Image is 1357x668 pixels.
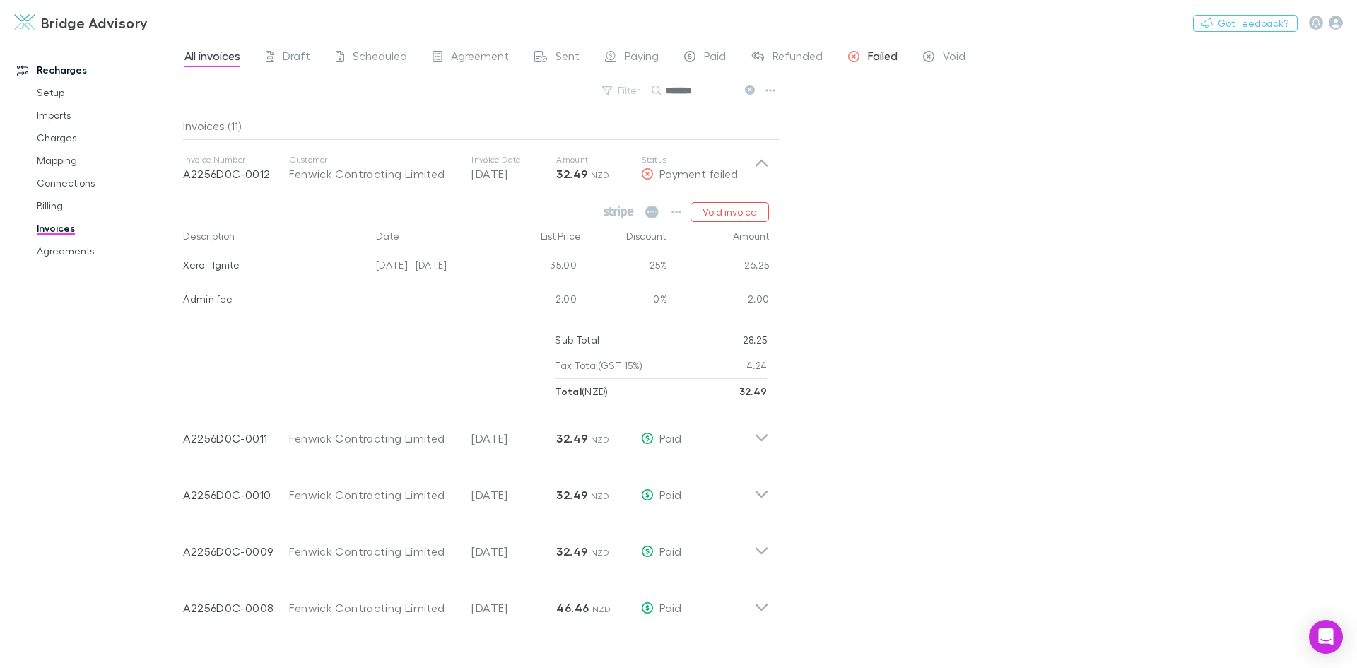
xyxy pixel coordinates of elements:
[289,543,457,560] div: Fenwick Contracting Limited
[289,430,457,447] div: Fenwick Contracting Limited
[555,385,582,397] strong: Total
[667,284,770,318] div: 2.00
[659,488,681,501] span: Paid
[289,599,457,616] div: Fenwick Contracting Limited
[289,165,457,182] div: Fenwick Contracting Limited
[704,49,726,67] span: Paid
[868,49,898,67] span: Failed
[691,202,769,222] button: Void invoice
[283,49,310,67] span: Draft
[773,49,823,67] span: Refunded
[625,49,659,67] span: Paying
[353,49,407,67] span: Scheduled
[289,154,457,165] p: Customer
[183,154,289,165] p: Invoice Number
[556,154,641,165] p: Amount
[582,284,667,318] div: 0%
[41,14,148,31] h3: Bridge Advisory
[641,154,754,165] p: Status
[23,104,191,127] a: Imports
[592,604,611,614] span: NZD
[172,461,780,517] div: A2256D0C-0010Fenwick Contracting Limited[DATE]32.49 NZDPaid
[183,430,289,447] p: A2256D0C-0011
[23,81,191,104] a: Setup
[183,250,365,280] div: Xero - Ignite
[23,240,191,262] a: Agreements
[172,574,780,631] div: A2256D0C-0008Fenwick Contracting Limited[DATE]46.46 NZDPaid
[743,327,768,353] p: 28.25
[370,250,498,284] div: [DATE] - [DATE]
[14,14,35,31] img: Bridge Advisory's Logo
[659,167,738,180] span: Payment failed
[183,599,289,616] p: A2256D0C-0008
[172,404,780,461] div: A2256D0C-0011Fenwick Contracting Limited[DATE]32.49 NZDPaid
[555,353,642,378] p: Tax Total (GST 15%)
[591,547,610,558] span: NZD
[667,250,770,284] div: 26.25
[183,486,289,503] p: A2256D0C-0010
[556,601,589,615] strong: 46.46
[471,165,556,182] p: [DATE]
[3,59,191,81] a: Recharges
[471,599,556,616] p: [DATE]
[289,486,457,503] div: Fenwick Contracting Limited
[183,165,289,182] p: A2256D0C-0012
[183,543,289,560] p: A2256D0C-0009
[659,601,681,614] span: Paid
[172,140,780,197] div: Invoice NumberA2256D0C-0012CustomerFenwick Contracting LimitedInvoice Date[DATE]Amount32.49 NZDSt...
[591,434,610,445] span: NZD
[659,431,681,445] span: Paid
[471,430,556,447] p: [DATE]
[746,353,767,378] p: 4.24
[555,379,608,404] p: ( NZD )
[556,544,587,558] strong: 32.49
[471,154,556,165] p: Invoice Date
[555,327,599,353] p: Sub Total
[498,284,582,318] div: 2.00
[184,49,240,67] span: All invoices
[556,431,587,445] strong: 32.49
[23,217,191,240] a: Invoices
[556,488,587,502] strong: 32.49
[1193,15,1298,32] button: Got Feedback?
[739,385,768,397] strong: 32.49
[23,149,191,172] a: Mapping
[498,250,582,284] div: 35.00
[471,486,556,503] p: [DATE]
[659,544,681,558] span: Paid
[172,517,780,574] div: A2256D0C-0009Fenwick Contracting Limited[DATE]32.49 NZDPaid
[591,491,610,501] span: NZD
[582,250,667,284] div: 25%
[1309,620,1343,654] div: Open Intercom Messenger
[23,127,191,149] a: Charges
[6,6,157,40] a: Bridge Advisory
[943,49,965,67] span: Void
[471,543,556,560] p: [DATE]
[451,49,509,67] span: Agreement
[23,194,191,217] a: Billing
[183,284,365,314] div: Admin fee
[556,49,580,67] span: Sent
[595,82,649,99] button: Filter
[556,167,587,181] strong: 32.49
[591,170,610,180] span: NZD
[23,172,191,194] a: Connections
